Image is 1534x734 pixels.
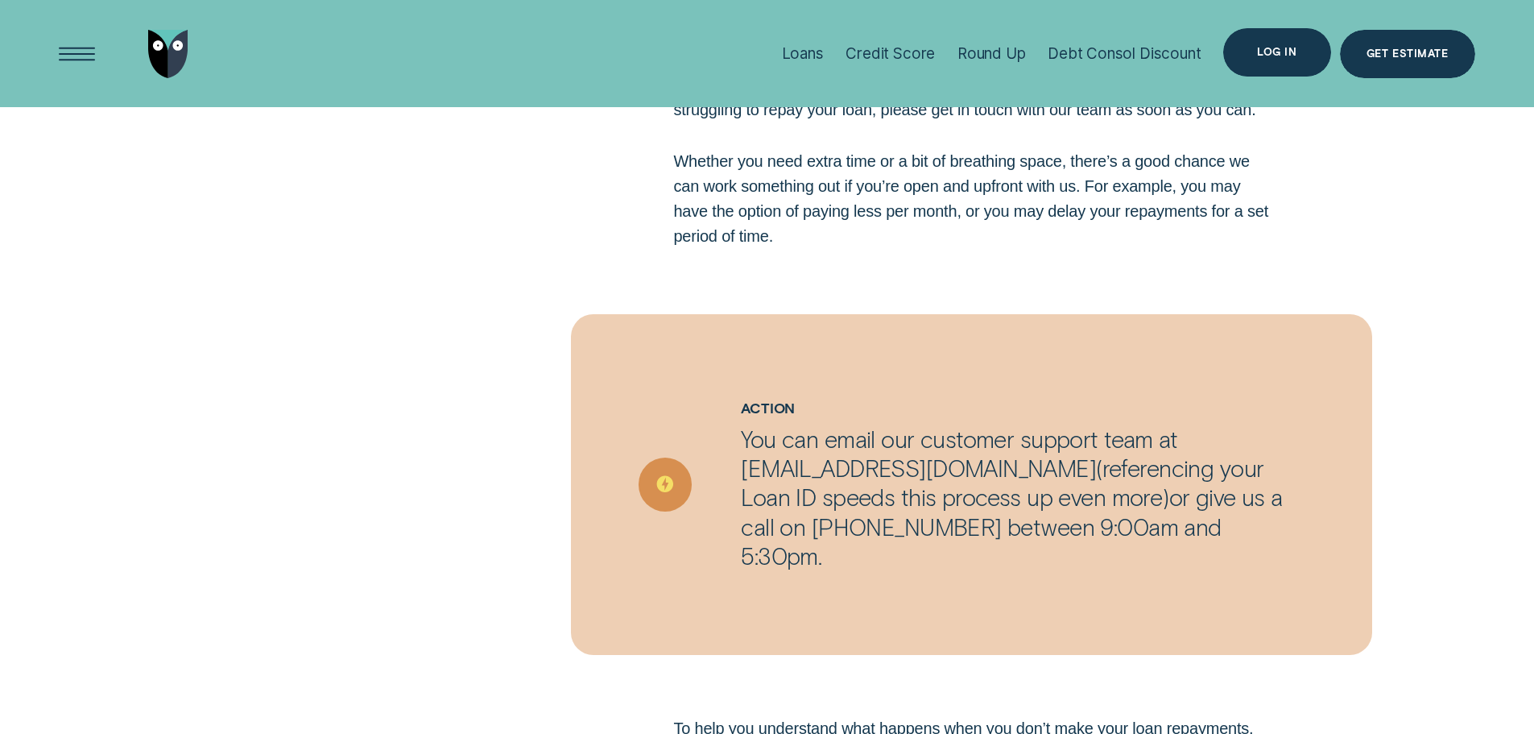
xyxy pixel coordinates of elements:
div: Loans [782,44,824,63]
div: Round Up [957,44,1026,63]
span: ( [1096,454,1102,482]
div: Credit Score [846,44,935,63]
button: Log in [1223,28,1330,77]
a: Get Estimate [1340,30,1475,78]
div: Log in [1257,48,1296,57]
p: Whether you need extra time or a bit of breathing space, there’s a good chance we can work someth... [673,149,1270,249]
div: Debt Consol Discount [1048,44,1201,63]
p: You can email our customer support team at [EMAIL_ADDRESS][DOMAIN_NAME] referencing your Loan ID ... [741,425,1305,570]
span: ) [1162,483,1168,511]
img: Wisr [148,30,188,78]
button: Open Menu [53,30,101,78]
div: Action [741,399,1305,417]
